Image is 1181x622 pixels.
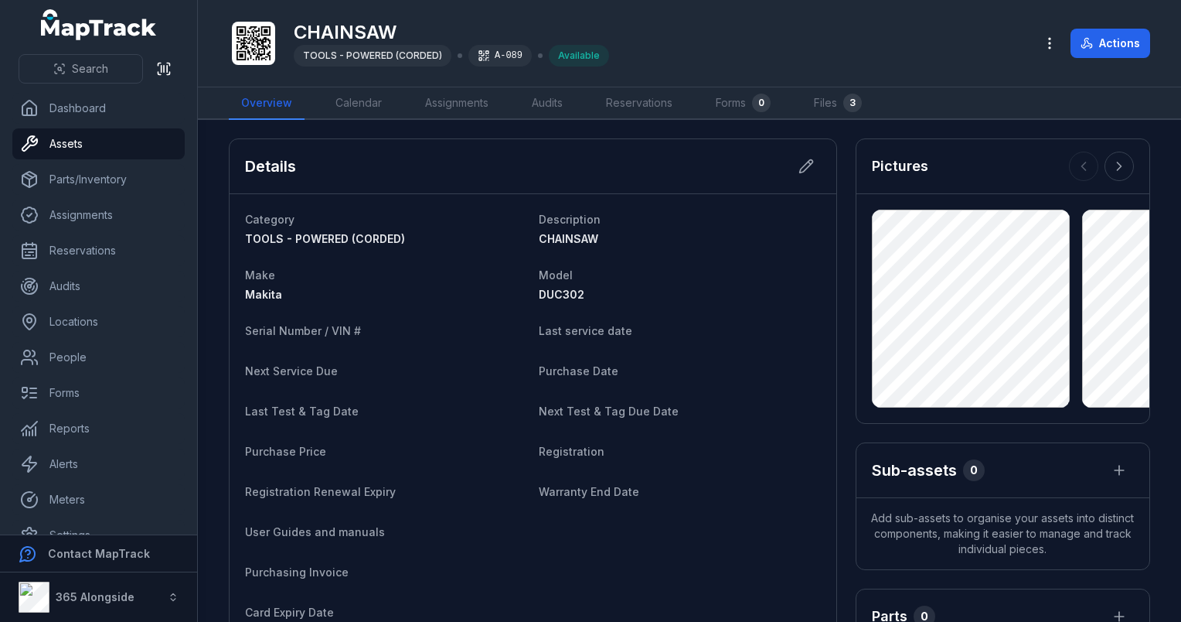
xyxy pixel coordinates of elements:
div: A-089 [468,45,532,67]
h2: Sub-assets [872,460,957,481]
span: Registration Renewal Expiry [245,485,396,498]
h1: CHAINSAW [294,20,609,45]
a: Locations [12,306,185,337]
span: Card Expiry Date [245,606,334,619]
a: MapTrack [41,9,157,40]
div: Available [549,45,609,67]
span: Makita [245,288,282,301]
button: Actions [1070,29,1150,58]
strong: Contact MapTrack [48,547,150,560]
span: Purchase Price [245,445,326,458]
a: Reservations [594,87,685,120]
a: Calendar [323,87,394,120]
span: Category [245,213,294,226]
a: Assignments [413,87,501,120]
strong: 365 Alongside [56,590,134,603]
span: CHAINSAW [539,232,598,245]
span: Next Test & Tag Due Date [539,405,679,418]
span: Purchase Date [539,364,618,378]
a: Forms0 [703,87,783,120]
a: Reports [12,413,185,444]
a: Parts/Inventory [12,164,185,195]
span: Warranty End Date [539,485,639,498]
a: Forms [12,378,185,408]
a: Dashboard [12,93,185,124]
span: Model [539,268,573,282]
span: Next Service Due [245,364,338,378]
a: Assets [12,128,185,159]
a: Overview [229,87,305,120]
span: Make [245,268,275,282]
span: TOOLS - POWERED (CORDED) [303,50,442,61]
span: Serial Number / VIN # [245,324,361,337]
span: TOOLS - POWERED (CORDED) [245,232,405,245]
button: Search [19,54,143,84]
h2: Details [245,155,296,177]
a: Settings [12,520,185,551]
a: Reservations [12,235,185,266]
a: Files3 [802,87,874,120]
span: User Guides and manuals [245,525,385,538]
span: Last service date [539,324,632,337]
span: Purchasing Invoice [245,566,349,579]
span: Add sub-assets to organise your assets into distinct components, making it easier to manage and t... [856,498,1149,569]
span: Description [539,213,601,226]
div: 3 [843,94,862,112]
a: Meters [12,484,185,515]
span: Search [72,61,108,77]
div: 0 [963,460,985,481]
a: People [12,342,185,373]
div: 0 [752,94,771,112]
a: Audits [519,87,575,120]
a: Audits [12,271,185,302]
a: Alerts [12,449,185,480]
a: Assignments [12,200,185,231]
span: Registration [539,445,604,458]
h3: Pictures [872,155,928,177]
span: DUC302 [539,288,584,301]
span: Last Test & Tag Date [245,405,359,418]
